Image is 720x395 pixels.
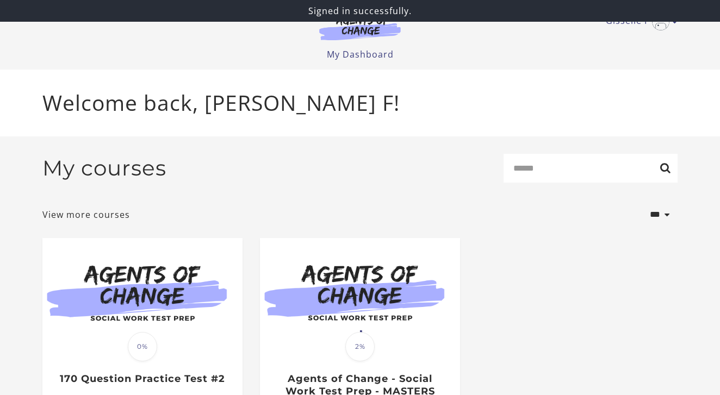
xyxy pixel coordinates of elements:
a: My Dashboard [327,48,394,60]
img: Agents of Change Logo [308,15,412,40]
p: Signed in successfully. [4,4,716,17]
a: View more courses [42,208,130,221]
span: 0% [128,332,157,361]
span: 2% [345,332,375,361]
a: Toggle menu [606,13,672,30]
h2: My courses [42,155,166,181]
p: Welcome back, [PERSON_NAME] F! [42,87,678,119]
h3: 170 Question Practice Test #2 [54,373,231,385]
